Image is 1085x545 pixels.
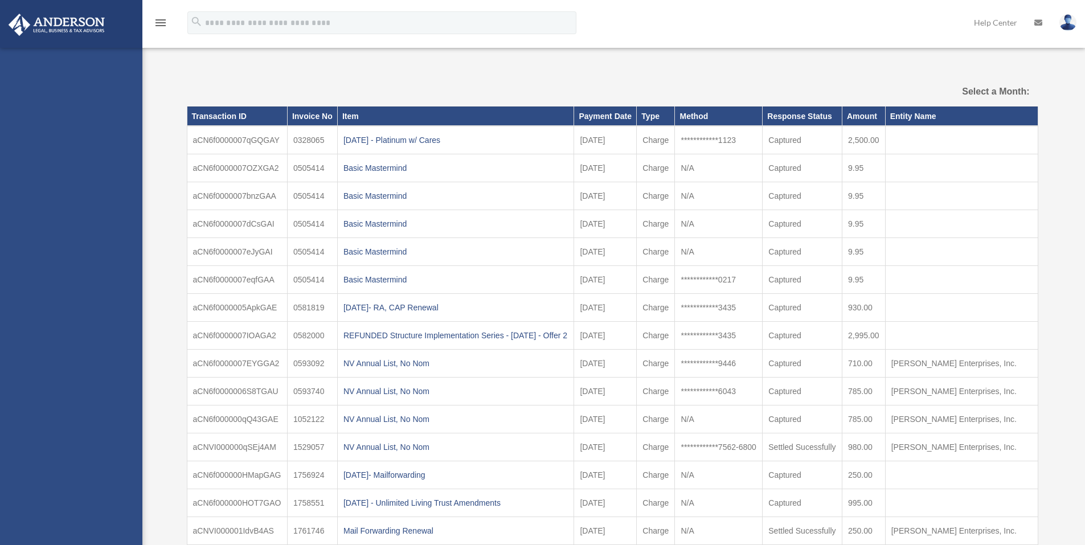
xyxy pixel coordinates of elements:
td: Charge [637,378,675,405]
div: REFUNDED Structure Implementation Series - [DATE] - Offer 2 [343,327,568,343]
td: aCN6f0000005ApkGAE [187,294,287,322]
td: [PERSON_NAME] Enterprises, Inc. [885,517,1038,545]
td: Charge [637,489,675,517]
td: aCN6f0000007qGQGAY [187,126,287,154]
td: aCNVI000000qSEj4AM [187,433,287,461]
th: Response Status [763,106,842,126]
td: Charge [637,294,675,322]
th: Amount [842,106,886,126]
td: 0593740 [287,378,337,405]
td: N/A [675,238,763,266]
td: N/A [675,154,763,182]
td: 995.00 [842,489,886,517]
div: [DATE]- Mailforwarding [343,467,568,483]
td: Charge [637,461,675,489]
td: N/A [675,405,763,433]
label: Select a Month: [904,84,1029,100]
td: 1529057 [287,433,337,461]
td: [DATE] [574,154,637,182]
td: Charge [637,210,675,238]
div: [DATE] - Unlimited Living Trust Amendments [343,495,568,511]
td: Charge [637,182,675,210]
td: 250.00 [842,517,886,545]
td: 710.00 [842,350,886,378]
td: 0581819 [287,294,337,322]
td: 0505414 [287,154,337,182]
td: 1758551 [287,489,337,517]
td: Charge [637,126,675,154]
td: aCN6f0000007IOAGA2 [187,322,287,350]
div: Basic Mastermind [343,188,568,204]
td: aCN6f0000007eqfGAA [187,266,287,294]
td: 2,995.00 [842,322,886,350]
td: 0505414 [287,266,337,294]
td: Charge [637,154,675,182]
img: User Pic [1059,14,1076,31]
td: 0505414 [287,238,337,266]
td: Captured [763,350,842,378]
td: Charge [637,350,675,378]
td: [DATE] [574,294,637,322]
td: 9.95 [842,210,886,238]
td: Captured [763,405,842,433]
td: N/A [675,182,763,210]
td: Charge [637,266,675,294]
div: Basic Mastermind [343,272,568,288]
td: aCN6f0000007dCsGAI [187,210,287,238]
td: [DATE] [574,182,637,210]
td: 9.95 [842,266,886,294]
td: [PERSON_NAME] Enterprises, Inc. [885,378,1038,405]
td: 250.00 [842,461,886,489]
div: NV Annual List, No Nom [343,383,568,399]
td: Captured [763,126,842,154]
th: Type [637,106,675,126]
td: 785.00 [842,378,886,405]
td: [DATE] [574,405,637,433]
div: NV Annual List, No Nom [343,355,568,371]
i: menu [154,16,167,30]
td: [DATE] [574,461,637,489]
td: [DATE] [574,350,637,378]
td: 0328065 [287,126,337,154]
a: menu [154,20,167,30]
td: [PERSON_NAME] Enterprises, Inc. [885,350,1038,378]
td: 0593092 [287,350,337,378]
td: 0505414 [287,210,337,238]
td: [DATE] [574,238,637,266]
td: Captured [763,154,842,182]
td: aCN6f0000007eJyGAI [187,238,287,266]
div: Basic Mastermind [343,160,568,176]
td: 930.00 [842,294,886,322]
img: Anderson Advisors Platinum Portal [5,14,108,36]
div: [DATE] - Platinum w/ Cares [343,132,568,148]
td: Captured [763,378,842,405]
td: 785.00 [842,405,886,433]
td: aCN6f0000006S8TGAU [187,378,287,405]
td: 0505414 [287,182,337,210]
div: NV Annual List, No Nom [343,411,568,427]
div: Mail Forwarding Renewal [343,523,568,539]
div: NV Annual List, No Nom [343,439,568,455]
td: Captured [763,322,842,350]
td: Settled Sucessfully [763,517,842,545]
td: Charge [637,433,675,461]
td: Captured [763,266,842,294]
td: Captured [763,238,842,266]
td: [DATE] [574,266,637,294]
td: aCN6f000000qQ43GAE [187,405,287,433]
td: 2,500.00 [842,126,886,154]
td: aCNVI000001IdvB4AS [187,517,287,545]
td: Charge [637,238,675,266]
td: Captured [763,489,842,517]
td: 0582000 [287,322,337,350]
th: Invoice No [287,106,337,126]
td: [DATE] [574,433,637,461]
td: 9.95 [842,182,886,210]
td: N/A [675,489,763,517]
th: Payment Date [574,106,637,126]
td: [PERSON_NAME] Enterprises, Inc. [885,433,1038,461]
td: aCN6f0000007OZXGA2 [187,154,287,182]
td: [DATE] [574,378,637,405]
th: Transaction ID [187,106,287,126]
td: [DATE] [574,489,637,517]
